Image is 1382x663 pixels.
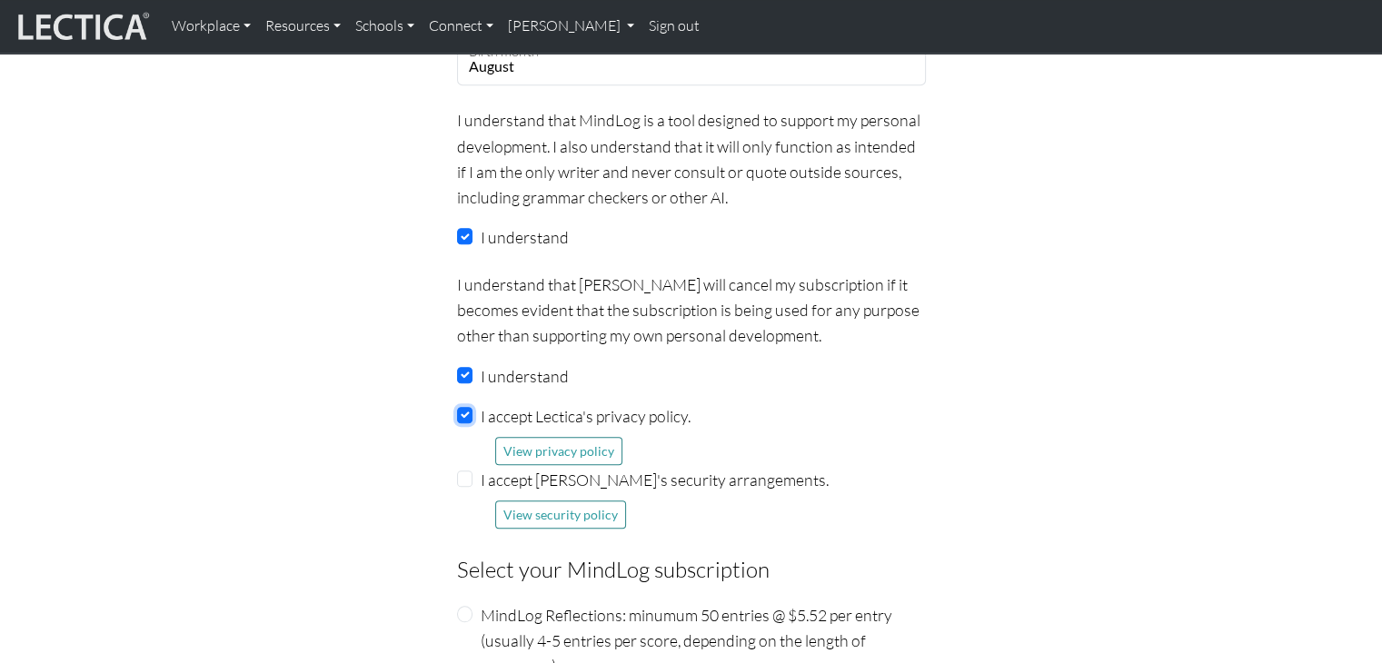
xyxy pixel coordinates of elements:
a: Sign out [641,7,707,45]
label: I accept Lectica's privacy policy. [481,403,691,429]
label: I understand [481,224,569,250]
p: I understand that MindLog is a tool designed to support my personal development. I also understan... [457,107,926,210]
label: I understand [481,363,569,389]
a: Resources [258,7,348,45]
label: I accept [PERSON_NAME]'s security arrangements. [481,467,829,492]
a: Workplace [164,7,258,45]
img: lecticalive [14,9,150,44]
button: View privacy policy [495,437,622,465]
a: Schools [348,7,422,45]
a: [PERSON_NAME] [501,7,641,45]
a: Connect [422,7,501,45]
p: I understand that [PERSON_NAME] will cancel my subscription if it becomes evident that the subscr... [457,272,926,348]
legend: Select your MindLog subscription [457,552,926,587]
button: View security policy [495,500,626,529]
